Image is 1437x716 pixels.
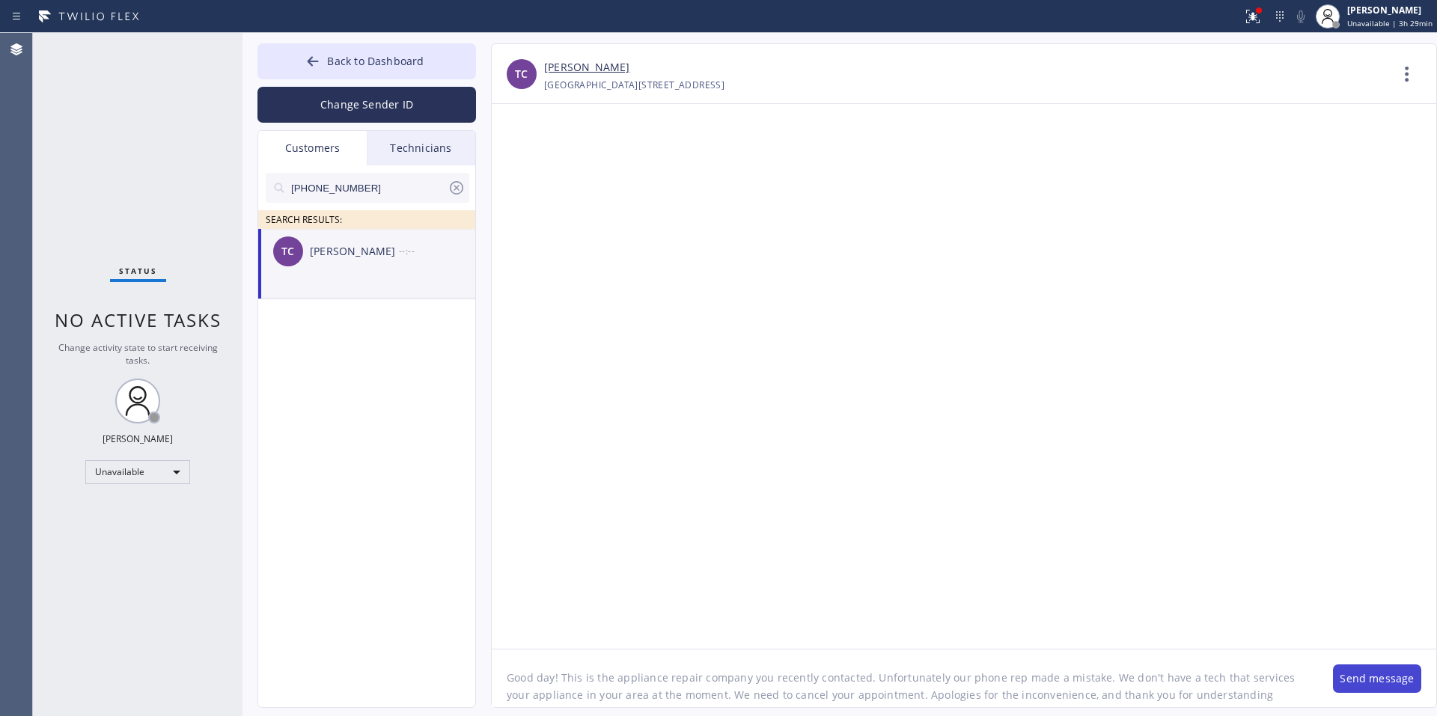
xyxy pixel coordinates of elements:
span: Status [119,266,157,276]
span: TC [515,66,528,83]
textarea: Good day! This is the appliance repair company you recently contacted. Unfortunately our phone re... [492,649,1318,707]
div: [PERSON_NAME] [310,243,399,260]
button: Change Sender ID [257,87,476,123]
div: Customers [258,131,367,165]
button: Mute [1290,6,1311,27]
div: Unavailable [85,460,190,484]
div: [GEOGRAPHIC_DATA][STREET_ADDRESS] [544,76,724,94]
a: [PERSON_NAME] [544,59,629,76]
input: Search [290,173,448,203]
div: --:-- [399,242,477,260]
span: TC [281,243,294,260]
span: Unavailable | 3h 29min [1347,18,1433,28]
div: [PERSON_NAME] [103,432,173,445]
div: [PERSON_NAME] [1347,4,1433,16]
span: Back to Dashboard [327,54,424,68]
span: No active tasks [55,307,222,332]
div: Technicians [367,131,475,165]
button: Back to Dashboard [257,43,476,79]
button: Send message [1333,664,1421,693]
span: Change activity state to start receiving tasks. [58,341,218,367]
span: SEARCH RESULTS: [266,213,342,226]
